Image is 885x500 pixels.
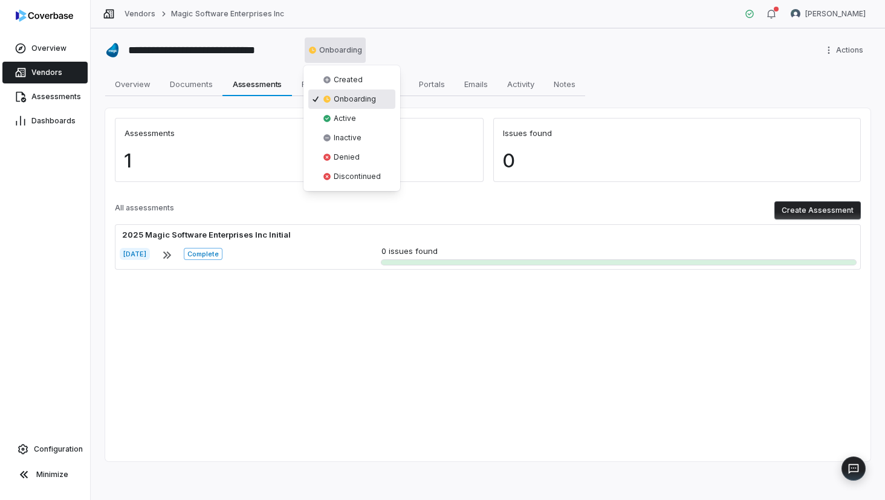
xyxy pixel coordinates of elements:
span: Active [323,114,356,123]
span: Onboarding [323,94,376,104]
span: Denied [323,152,360,162]
span: Inactive [323,133,361,143]
span: Created [323,75,363,85]
span: Discontinued [323,172,381,181]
